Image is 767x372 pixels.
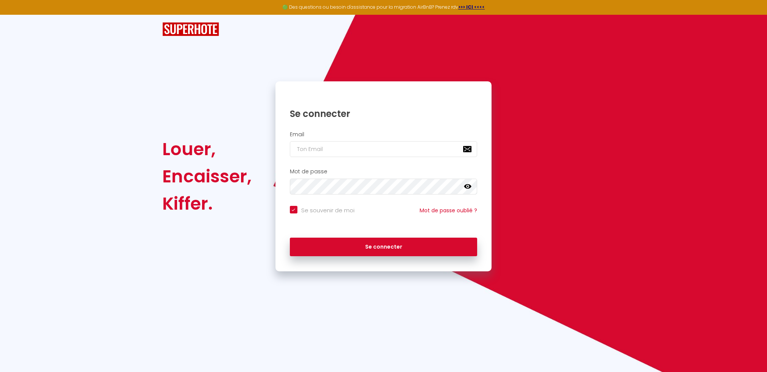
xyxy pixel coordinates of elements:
[290,131,478,138] h2: Email
[290,168,478,175] h2: Mot de passe
[162,163,252,190] div: Encaisser,
[162,135,252,163] div: Louer,
[162,22,219,36] img: SuperHote logo
[420,207,477,214] a: Mot de passe oublié ?
[458,4,485,10] a: >>> ICI <<<<
[290,108,478,120] h1: Se connecter
[290,141,478,157] input: Ton Email
[290,238,478,257] button: Se connecter
[162,190,252,217] div: Kiffer.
